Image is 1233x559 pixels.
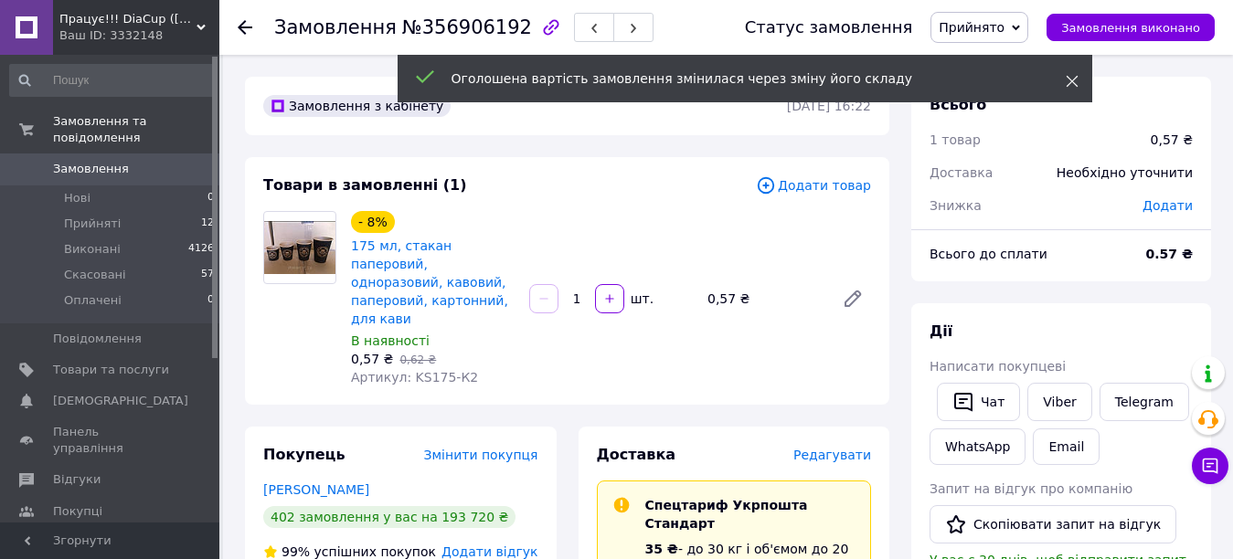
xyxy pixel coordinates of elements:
[399,353,436,366] span: 0,62 ₴
[351,211,395,233] div: - 8%
[53,503,102,520] span: Покупці
[53,362,169,378] span: Товари та послуги
[402,16,532,38] span: №356906192
[930,505,1176,543] button: Скопіювати запит на відгук
[64,292,122,309] span: Оплачені
[1151,131,1193,149] div: 0,57 ₴
[64,216,121,232] span: Прийняті
[937,383,1020,421] button: Чат
[1046,153,1204,193] div: Необхідно уточнити
[351,238,508,326] a: 175 мл, стакан паперовий, одноразовий, кавовий, паперовий, картонний, для кави
[939,20,1004,35] span: Прийнято
[441,544,537,559] span: Додати відгук
[207,292,214,309] span: 0
[64,241,121,258] span: Виконані
[626,290,655,308] div: шт.
[1192,448,1228,484] button: Чат з покупцем
[274,16,397,38] span: Замовлення
[745,18,913,37] div: Статус замовлення
[64,267,126,283] span: Скасовані
[59,27,219,44] div: Ваш ID: 3332148
[930,359,1066,374] span: Написати покупцеві
[263,176,467,194] span: Товари в замовленні (1)
[1100,383,1189,421] a: Telegram
[9,64,216,97] input: Пошук
[53,331,142,347] span: Повідомлення
[1146,247,1193,261] b: 0.57 ₴
[201,216,214,232] span: 12
[53,393,188,409] span: [DEMOGRAPHIC_DATA]
[263,446,345,463] span: Покупець
[424,448,538,462] span: Змінити покупця
[264,221,335,275] img: 175 мл, стакан паперовий, одноразовий, кавовий, паперовий, картонний, для кави
[1033,428,1100,465] button: Email
[351,370,478,385] span: Артикул: KS175-К2
[930,132,981,147] span: 1 товар
[53,424,169,457] span: Панель управління
[1047,14,1215,41] button: Замовлення виконано
[1027,383,1091,421] a: Viber
[597,446,676,463] span: Доставка
[207,190,214,206] span: 0
[930,198,982,213] span: Знижка
[930,481,1132,496] span: Запит на відгук про компанію
[930,165,993,180] span: Доставка
[53,161,129,177] span: Замовлення
[351,333,430,348] span: В наявності
[64,190,90,206] span: Нові
[645,498,808,531] span: Спецтариф Укрпошта Стандарт
[188,241,214,258] span: 4126
[930,428,1026,465] a: WhatsApp
[834,280,871,317] a: Редагувати
[282,544,310,559] span: 99%
[700,286,827,311] div: 0,57 ₴
[1061,21,1200,35] span: Замовлення виконано
[263,482,369,497] a: [PERSON_NAME]
[351,352,393,366] span: 0,57 ₴
[756,175,871,195] span: Додати товар
[53,471,101,488] span: Відгуки
[59,11,197,27] span: Працує!!! DiaCup (www.stakan.in.ua)
[793,448,871,462] span: Редагувати
[201,267,214,283] span: 57
[930,247,1047,261] span: Всього до сплати
[238,18,252,37] div: Повернутися назад
[930,322,952,340] span: Дії
[452,69,1020,88] div: Оголошена вартість замовлення змінилася через зміну його складу
[53,113,219,146] span: Замовлення та повідомлення
[645,542,678,556] span: 35 ₴
[1143,198,1193,213] span: Додати
[263,506,516,528] div: 402 замовлення у вас на 193 720 ₴
[263,95,451,117] div: Замовлення з кабінету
